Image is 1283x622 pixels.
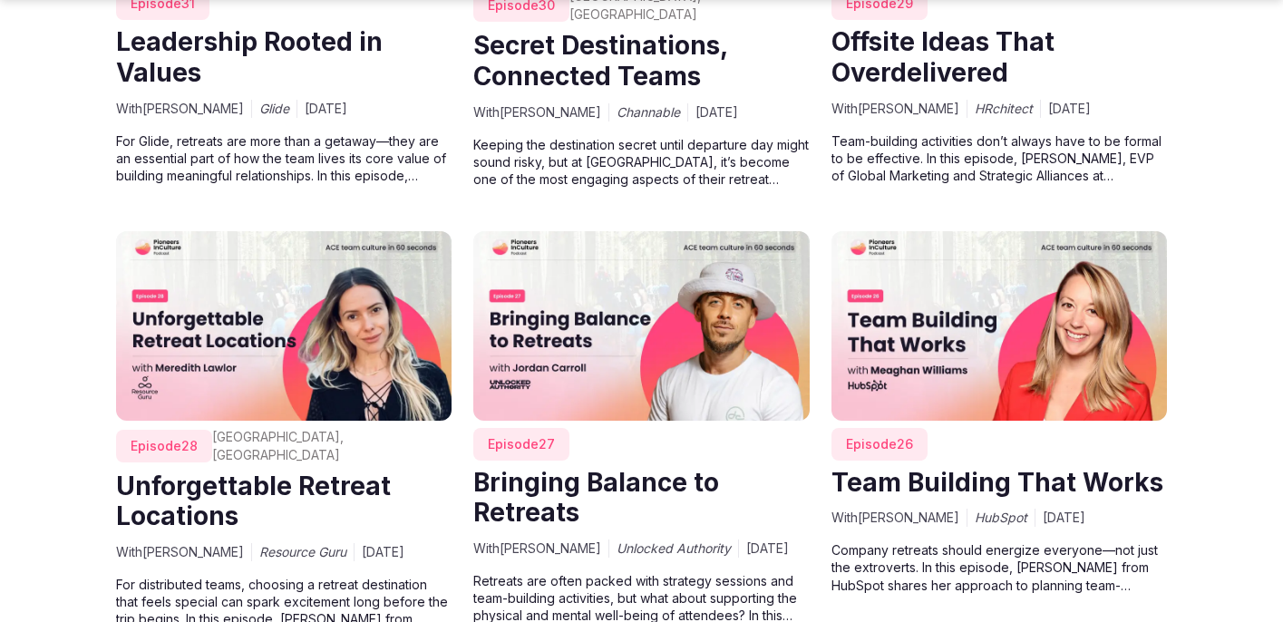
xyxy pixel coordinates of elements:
[116,543,244,561] span: With [PERSON_NAME]
[831,231,1167,420] img: Team Building That Works
[259,100,289,118] span: Glide
[831,100,959,118] span: With [PERSON_NAME]
[473,103,601,121] span: With [PERSON_NAME]
[831,509,959,527] span: With [PERSON_NAME]
[695,103,738,121] span: [DATE]
[116,231,452,420] img: Unforgettable Retreat Locations
[975,100,1033,118] span: HRchitect
[305,100,347,118] span: [DATE]
[259,543,346,561] span: Resource Guru
[746,539,789,558] span: [DATE]
[1043,509,1085,527] span: [DATE]
[362,543,404,561] span: [DATE]
[831,541,1167,594] p: Company retreats should energize everyone—not just the extroverts. In this episode, [PERSON_NAME]...
[473,539,601,558] span: With [PERSON_NAME]
[116,471,391,532] a: Unforgettable Retreat Locations
[473,30,727,92] a: Secret Destinations, Connected Teams
[617,103,680,121] span: Channable
[1048,100,1091,118] span: [DATE]
[473,136,809,189] p: Keeping the destination secret until departure day might sound risky, but at [GEOGRAPHIC_DATA], i...
[617,539,731,558] span: Unlocked Authority
[831,428,928,461] span: Episode 26
[212,428,444,464] span: [GEOGRAPHIC_DATA], [GEOGRAPHIC_DATA]
[831,467,1163,498] a: Team Building That Works
[116,430,212,462] span: Episode 28
[116,132,452,185] p: For Glide, retreats are more than a getaway—they are an essential part of how the team lives its ...
[473,428,569,461] span: Episode 27
[975,509,1027,527] span: HubSpot
[116,26,383,88] a: Leadership Rooted in Values
[473,467,719,529] a: Bringing Balance to Retreats
[831,26,1055,88] a: Offsite Ideas That Overdelivered
[116,100,244,118] span: With [PERSON_NAME]
[473,231,809,420] img: Bringing Balance to Retreats
[831,132,1167,185] p: Team-building activities don’t always have to be formal to be effective. In this episode, [PERSON...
